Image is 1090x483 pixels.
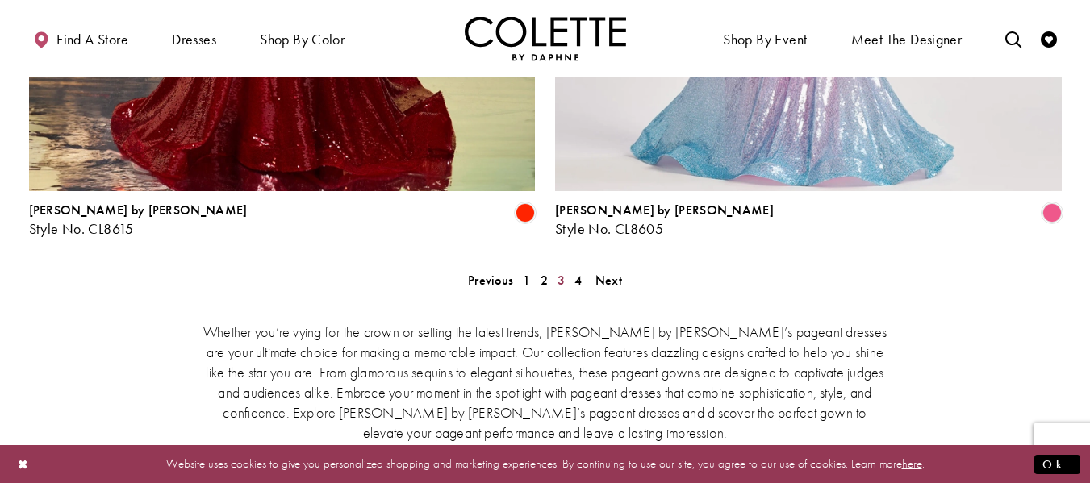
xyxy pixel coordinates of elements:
[851,31,963,48] span: Meet the designer
[256,16,349,60] span: Shop by color
[574,272,582,289] span: 4
[1034,454,1080,474] button: Submit Dialog
[172,31,216,48] span: Dresses
[555,202,774,219] span: [PERSON_NAME] by [PERSON_NAME]
[116,453,974,475] p: Website uses cookies to give you personalized shopping and marketing experiences. By continuing t...
[465,16,626,60] a: Visit Home Page
[260,31,345,48] span: Shop by color
[536,269,553,292] span: Current page
[518,269,535,292] a: 1
[29,219,134,238] span: Style No. CL8615
[203,322,888,443] p: Whether you’re vying for the crown or setting the latest trends, [PERSON_NAME] by [PERSON_NAME]’s...
[465,16,626,60] img: Colette by Daphne
[168,16,220,60] span: Dresses
[902,456,922,472] a: here
[555,203,774,237] div: Colette by Daphne Style No. CL8605
[29,16,132,60] a: Find a store
[523,272,530,289] span: 1
[719,16,811,60] span: Shop By Event
[1001,16,1025,60] a: Toggle search
[541,272,548,289] span: 2
[595,272,622,289] span: Next
[468,272,513,289] span: Previous
[723,31,807,48] span: Shop By Event
[553,269,570,292] a: 3
[558,272,565,289] span: 3
[29,203,248,237] div: Colette by Daphne Style No. CL8615
[10,450,37,478] button: Close Dialog
[56,31,128,48] span: Find a store
[463,269,518,292] a: Prev Page
[847,16,967,60] a: Meet the designer
[1042,203,1062,223] i: Pink Ombre
[570,269,587,292] a: 4
[29,202,248,219] span: [PERSON_NAME] by [PERSON_NAME]
[555,219,663,238] span: Style No. CL8605
[516,203,535,223] i: Scarlet
[591,269,627,292] a: Next Page
[1037,16,1061,60] a: Check Wishlist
